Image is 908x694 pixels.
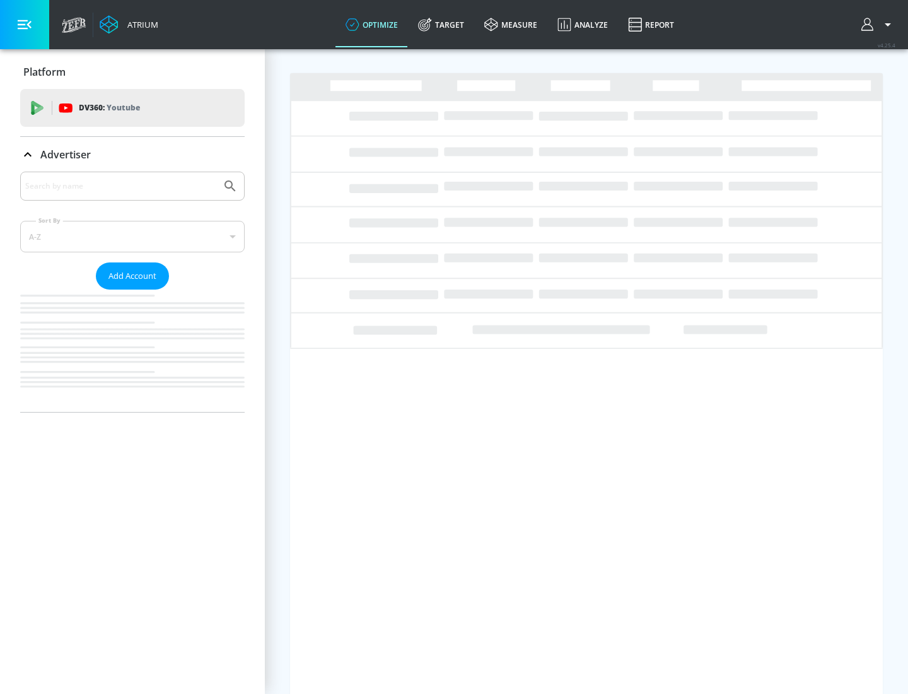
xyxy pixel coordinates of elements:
a: Target [408,2,474,47]
p: DV360: [79,101,140,115]
div: Advertiser [20,137,245,172]
span: v 4.25.4 [878,42,895,49]
span: Add Account [108,269,156,283]
label: Sort By [36,216,63,225]
input: Search by name [25,178,216,194]
p: Advertiser [40,148,91,162]
div: Platform [20,54,245,90]
a: Atrium [100,15,158,34]
div: Advertiser [20,172,245,412]
p: Youtube [107,101,140,114]
div: Atrium [122,19,158,30]
a: Analyze [547,2,618,47]
button: Add Account [96,262,169,290]
a: optimize [335,2,408,47]
div: DV360: Youtube [20,89,245,127]
a: Report [618,2,684,47]
nav: list of Advertiser [20,290,245,412]
p: Platform [23,65,66,79]
a: measure [474,2,547,47]
div: A-Z [20,221,245,252]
